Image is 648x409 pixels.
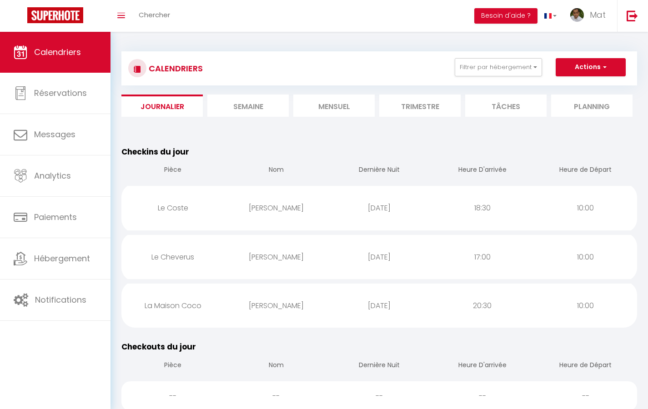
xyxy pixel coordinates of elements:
li: Mensuel [293,95,375,117]
th: Heure D'arrivée [431,353,534,379]
img: ... [570,8,584,22]
div: [DATE] [328,242,431,272]
span: Messages [34,129,75,140]
th: Pièce [121,353,225,379]
div: Le Coste [121,193,225,223]
div: 10:00 [534,291,637,320]
span: Réservations [34,87,87,99]
span: Hébergement [34,253,90,264]
div: 20:30 [431,291,534,320]
th: Dernière Nuit [328,353,431,379]
div: [PERSON_NAME] [225,291,328,320]
th: Dernière Nuit [328,158,431,184]
div: [DATE] [328,291,431,320]
li: Semaine [207,95,289,117]
h3: CALENDRIERS [146,58,203,79]
th: Nom [225,158,328,184]
li: Tâches [465,95,547,117]
div: 18:30 [431,193,534,223]
button: Besoin d'aide ? [474,8,537,24]
div: 10:00 [534,193,637,223]
span: Checkins du jour [121,146,189,157]
button: Filtrer par hébergement [455,58,542,76]
div: [DATE] [328,193,431,223]
th: Pièce [121,158,225,184]
li: Trimestre [379,95,461,117]
span: Checkouts du jour [121,341,196,352]
span: Analytics [34,170,71,181]
div: La Maison Coco [121,291,225,320]
th: Heure de Départ [534,353,637,379]
div: 10:00 [534,242,637,272]
div: [PERSON_NAME] [225,193,328,223]
span: Mat [590,9,606,20]
th: Heure D'arrivée [431,158,534,184]
img: logout [627,10,638,21]
span: Notifications [35,294,86,305]
span: Paiements [34,211,77,223]
li: Journalier [121,95,203,117]
div: Le Cheverus [121,242,225,272]
li: Planning [551,95,633,117]
th: Heure de Départ [534,158,637,184]
button: Actions [556,58,626,76]
div: [PERSON_NAME] [225,242,328,272]
button: Ouvrir le widget de chat LiveChat [7,4,35,31]
th: Nom [225,353,328,379]
img: Super Booking [27,7,83,23]
div: 17:00 [431,242,534,272]
span: Chercher [139,10,170,20]
span: Calendriers [34,46,81,58]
